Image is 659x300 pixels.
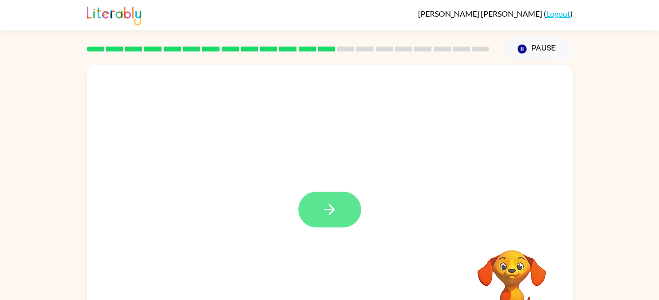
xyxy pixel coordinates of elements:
[546,9,570,18] a: Logout
[87,4,141,25] img: Literably
[501,38,573,60] button: Pause
[418,9,573,18] div: ( )
[418,9,544,18] span: [PERSON_NAME] [PERSON_NAME]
